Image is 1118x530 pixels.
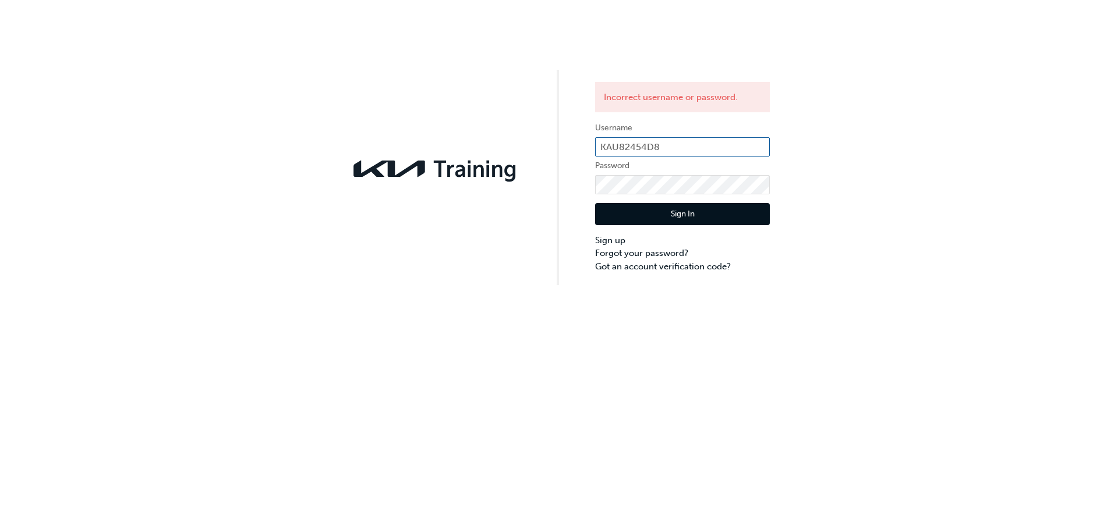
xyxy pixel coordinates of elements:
div: Incorrect username or password. [595,82,770,113]
img: kia-training [348,153,523,184]
input: Username [595,137,770,157]
label: Username [595,121,770,135]
label: Password [595,159,770,173]
a: Got an account verification code? [595,260,770,273]
button: Sign In [595,203,770,225]
a: Forgot your password? [595,247,770,260]
a: Sign up [595,234,770,247]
